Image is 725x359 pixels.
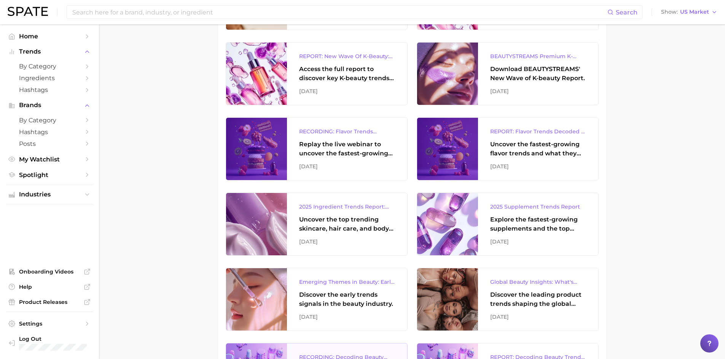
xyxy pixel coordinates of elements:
div: [DATE] [299,237,395,246]
a: Hashtags [6,126,93,138]
div: Access the full report to discover key K-beauty trends influencing [DATE] beauty market [299,65,395,83]
a: Home [6,30,93,42]
span: Help [19,283,80,290]
span: Ingredients [19,74,80,82]
input: Search here for a brand, industry, or ingredient [72,6,607,19]
a: 2025 Ingredient Trends Report: The Ingredients Defining Beauty in [DATE]Uncover the top trending ... [226,193,408,256]
button: ShowUS Market [659,7,719,17]
div: [DATE] [299,162,395,171]
button: Trends [6,46,93,57]
button: Industries [6,189,93,200]
a: by Category [6,114,93,126]
span: Settings [19,320,80,327]
span: Onboarding Videos [19,268,80,275]
div: Uncover the fastest-growing flavor trends and what they signal about evolving consumer tastes. [490,140,586,158]
a: BEAUTYSTREAMS Premium K-beauty Trends ReportDownload BEAUTYSTREAMS' New Wave of K-beauty Report.[... [417,42,599,105]
span: Spotlight [19,171,80,179]
span: Product Releases [19,299,80,305]
div: [DATE] [490,237,586,246]
span: Brands [19,102,80,109]
div: BEAUTYSTREAMS Premium K-beauty Trends Report [490,52,586,61]
span: US Market [680,10,709,14]
a: REPORT: New Wave Of K-Beauty: [GEOGRAPHIC_DATA]’s Trending Innovations In Skincare & Color Cosmet... [226,42,408,105]
div: Emerging Themes in Beauty: Early Trend Signals with Big Potential [299,277,395,286]
span: My Watchlist [19,156,80,163]
span: Hashtags [19,86,80,93]
a: Global Beauty Insights: What's Trending & What's Ahead?Discover the leading product trends shapin... [417,268,599,331]
div: [DATE] [299,87,395,96]
a: Ingredients [6,72,93,84]
span: Posts [19,140,80,147]
div: Explore the fastest-growing supplements and the top wellness concerns driving consumer demand [490,215,586,233]
div: [DATE] [490,87,586,96]
a: 2025 Supplement Trends ReportExplore the fastest-growing supplements and the top wellness concern... [417,193,599,256]
button: Brands [6,100,93,111]
div: RECORDING: Flavor Trends Decoded - What's New & What's Next According to TikTok & Google [299,127,395,136]
span: Search [616,9,637,16]
div: 2025 Supplement Trends Report [490,202,586,211]
div: 2025 Ingredient Trends Report: The Ingredients Defining Beauty in [DATE] [299,202,395,211]
div: Global Beauty Insights: What's Trending & What's Ahead? [490,277,586,286]
a: Log out. Currently logged in with e-mail olivia.rosenfeld@sephora.com. [6,333,93,353]
a: REPORT: Flavor Trends Decoded - What's New & What's Next According to TikTok & GoogleUncover the ... [417,117,599,180]
img: SPATE [8,7,48,16]
a: Hashtags [6,84,93,96]
div: REPORT: New Wave Of K-Beauty: [GEOGRAPHIC_DATA]’s Trending Innovations In Skincare & Color Cosmetics [299,52,395,61]
a: by Category [6,60,93,72]
span: Trends [19,48,80,55]
div: Uncover the top trending skincare, hair care, and body care ingredients capturing attention on Go... [299,215,395,233]
div: [DATE] [490,312,586,321]
div: [DATE] [490,162,586,171]
div: Download BEAUTYSTREAMS' New Wave of K-beauty Report. [490,65,586,83]
div: Replay the live webinar to uncover the fastest-growing flavor trends and what they signal about e... [299,140,395,158]
span: Show [661,10,678,14]
div: [DATE] [299,312,395,321]
span: by Category [19,63,80,70]
a: Posts [6,138,93,150]
span: Hashtags [19,128,80,136]
span: Log Out [19,335,99,342]
span: Industries [19,191,80,198]
div: Discover the leading product trends shaping the global beauty market. [490,290,586,308]
a: Settings [6,318,93,329]
a: RECORDING: Flavor Trends Decoded - What's New & What's Next According to TikTok & GoogleReplay th... [226,117,408,180]
span: by Category [19,117,80,124]
a: Help [6,281,93,293]
a: Emerging Themes in Beauty: Early Trend Signals with Big PotentialDiscover the early trends signal... [226,268,408,331]
a: Product Releases [6,296,93,308]
div: REPORT: Flavor Trends Decoded - What's New & What's Next According to TikTok & Google [490,127,586,136]
a: My Watchlist [6,153,93,165]
a: Onboarding Videos [6,266,93,277]
div: Discover the early trends signals in the beauty industry. [299,290,395,308]
span: Home [19,33,80,40]
a: Spotlight [6,169,93,181]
